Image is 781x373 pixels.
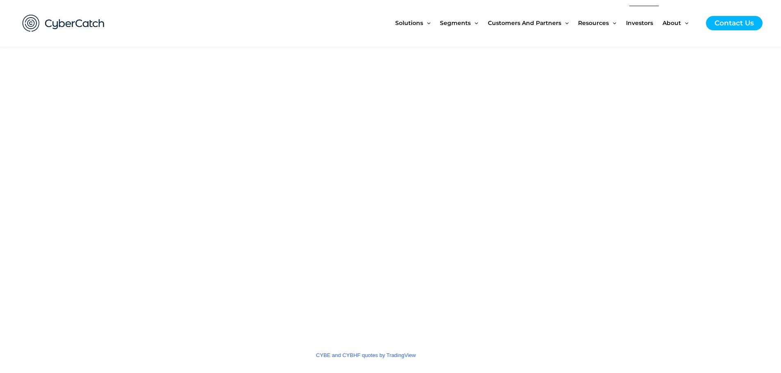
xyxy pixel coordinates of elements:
[14,6,113,40] img: CyberCatch
[561,6,569,40] span: Menu Toggle
[423,6,430,40] span: Menu Toggle
[706,16,763,30] a: Contact Us
[471,6,478,40] span: Menu Toggle
[395,6,423,40] span: Solutions
[488,6,561,40] span: Customers and Partners
[161,116,571,349] iframe: symbol overview TradingView widget
[663,6,681,40] span: About
[440,6,471,40] span: Segments
[316,352,416,358] a: CYBE and CYBHF quotes by TradingView
[609,6,616,40] span: Menu Toggle
[578,6,609,40] span: Resources
[626,6,663,40] a: Investors
[395,6,698,40] nav: Site Navigation: New Main Menu
[626,6,653,40] span: Investors
[681,6,688,40] span: Menu Toggle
